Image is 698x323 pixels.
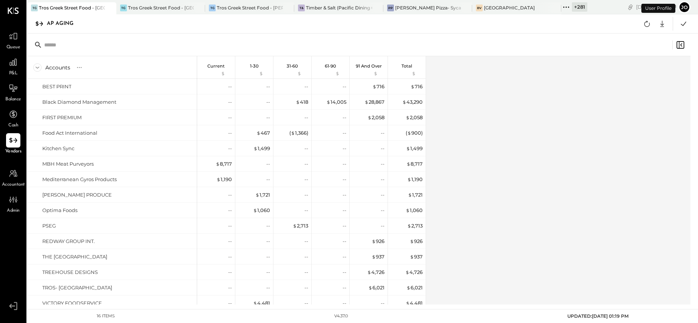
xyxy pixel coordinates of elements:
[293,222,308,229] div: 2,713
[368,284,385,291] div: 6,021
[411,83,415,89] span: $
[253,207,270,214] div: 1,060
[228,253,232,260] div: --
[296,98,308,106] div: 418
[209,5,216,11] div: TG
[304,238,308,245] div: --
[304,176,308,183] div: --
[42,253,107,260] div: THE [GEOGRAPHIC_DATA]
[381,207,385,214] div: --
[343,207,346,214] div: --
[266,176,270,183] div: --
[395,5,461,11] div: [PERSON_NAME] Pizza- Sycamore
[228,145,232,152] div: --
[228,222,232,229] div: --
[42,238,95,245] div: REDWAY GROUP INT.
[253,300,257,306] span: $
[368,285,372,291] span: $
[304,269,308,276] div: --
[255,191,270,198] div: 1,721
[381,300,385,307] div: --
[228,129,232,137] div: --
[405,269,409,275] span: $
[8,122,18,129] span: Cash
[406,284,423,291] div: 6,021
[253,207,257,213] span: $
[406,114,423,121] div: 2,058
[216,161,220,167] span: $
[228,238,232,245] div: --
[372,238,385,245] div: 926
[381,145,385,152] div: --
[372,254,376,260] span: $
[367,269,385,276] div: 4,726
[0,29,26,51] a: Queue
[406,114,410,120] span: $
[316,71,346,77] div: $
[253,145,258,151] span: $
[306,5,372,11] div: Timber & Salt (Pacific Dining CA1 LLC)
[406,161,411,167] span: $
[372,83,377,89] span: $
[343,176,346,183] div: --
[253,145,270,152] div: 1,499
[240,71,270,77] div: $
[266,238,270,245] div: --
[381,160,385,168] div: --
[343,284,346,291] div: --
[291,130,295,136] span: $
[406,129,423,137] div: ( 900 )
[364,98,385,106] div: 28,867
[278,71,308,77] div: $
[407,130,411,136] span: $
[406,145,410,151] span: $
[45,64,70,71] div: Accounts
[343,114,346,121] div: --
[304,114,308,121] div: --
[402,99,406,105] span: $
[326,99,330,105] span: $
[343,191,346,198] div: --
[31,5,38,11] div: TG
[387,5,394,11] div: PP
[405,269,423,276] div: 4,726
[97,313,115,319] div: 16 items
[255,192,259,198] span: $
[128,5,194,11] div: Tros Greek Street Food - [GEOGRAPHIC_DATA]
[42,284,112,291] div: TROS- [GEOGRAPHIC_DATA]
[266,160,270,168] div: --
[381,191,385,198] div: --
[627,3,634,11] div: copy link
[228,269,232,276] div: --
[410,238,414,244] span: $
[0,192,26,214] a: Admin
[636,3,676,11] div: [DATE]
[372,238,376,244] span: $
[202,71,232,77] div: $
[411,83,423,90] div: 716
[42,83,71,90] div: BEST PRINT
[0,81,26,103] a: Balance
[402,63,412,69] p: Total
[266,284,270,291] div: --
[217,5,283,11] div: Tros Greek Street Food - [PERSON_NAME]
[228,114,232,121] div: --
[0,107,26,129] a: Cash
[381,176,385,183] div: --
[216,176,221,182] span: $
[407,223,411,229] span: $
[367,269,371,275] span: $
[407,176,423,183] div: 1,190
[343,238,346,245] div: --
[406,300,423,307] div: 4,481
[42,160,94,168] div: MBH Meat Purveyors
[0,133,26,155] a: Vendors
[42,300,102,307] div: VICTORY FOODSERVICE
[406,207,410,213] span: $
[42,176,117,183] div: Mediterranean Gyros Products
[256,129,270,137] div: 467
[304,253,308,260] div: --
[304,160,308,168] div: --
[334,313,348,319] div: v 4.37.0
[228,207,232,214] div: --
